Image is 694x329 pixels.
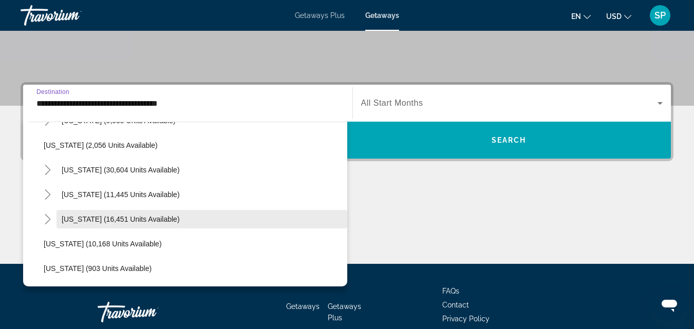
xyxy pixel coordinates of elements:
[57,111,347,130] button: [US_STATE] (9,935 units available)
[23,85,671,159] div: Search widget
[39,136,347,154] button: [US_STATE] (2,056 units available)
[39,112,57,130] button: Toggle Pennsylvania (9,935 units available)
[57,210,347,228] button: [US_STATE] (16,451 units available)
[365,11,399,20] a: Getaways
[571,9,591,24] button: Change language
[44,264,152,273] span: [US_STATE] (903 units available)
[39,259,347,278] button: [US_STATE] (903 units available)
[347,122,671,159] button: Search
[21,2,123,29] a: Travorium
[62,190,180,199] span: [US_STATE] (11,445 units available)
[361,99,423,107] span: All Start Months
[571,12,581,21] span: en
[653,288,686,321] iframe: Button to launch messaging window
[442,287,459,295] a: FAQs
[57,161,347,179] button: [US_STATE] (30,604 units available)
[44,240,162,248] span: [US_STATE] (10,168 units available)
[654,10,666,21] span: SP
[57,185,347,204] button: [US_STATE] (11,445 units available)
[39,186,57,204] button: Toggle Tennessee (11,445 units available)
[44,141,158,149] span: [US_STATE] (2,056 units available)
[328,302,361,322] a: Getaways Plus
[39,210,57,228] button: Toggle Texas (16,451 units available)
[39,161,57,179] button: Toggle South Carolina (30,604 units available)
[39,235,347,253] button: [US_STATE] (10,168 units available)
[606,12,622,21] span: USD
[98,297,200,327] a: Travorium
[606,9,631,24] button: Change currency
[295,11,345,20] a: Getaways Plus
[62,215,180,223] span: [US_STATE] (16,451 units available)
[442,315,490,323] a: Privacy Policy
[442,301,469,309] a: Contact
[492,136,527,144] span: Search
[62,166,180,174] span: [US_STATE] (30,604 units available)
[647,5,673,26] button: User Menu
[286,302,320,311] a: Getaways
[36,88,69,95] span: Destination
